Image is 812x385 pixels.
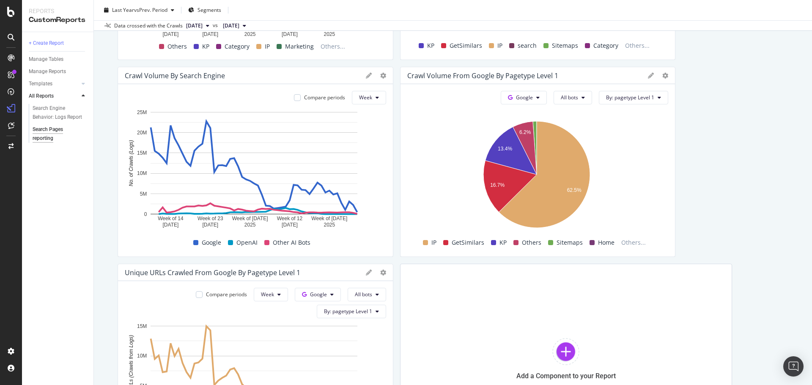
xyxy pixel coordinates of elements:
[202,222,218,228] text: [DATE]
[137,130,147,136] text: 20M
[317,41,348,52] span: Others...
[407,117,666,235] svg: A chart.
[618,238,649,248] span: Others...
[552,41,578,51] span: Sitemaps
[311,216,347,221] text: Week of [DATE]
[282,222,298,228] text: [DATE]
[33,104,82,122] div: Search Engine Behavior: Logs Report
[498,146,512,152] text: 13.4%
[137,150,147,156] text: 15M
[101,3,178,17] button: Last YearvsPrev. Period
[497,41,502,51] span: IP
[125,268,300,277] div: Unique URLs Crawled from Google by pagetype Level 1
[431,238,436,248] span: IP
[485,25,501,31] text: [DATE]
[567,187,581,193] text: 62.5%
[29,39,88,48] a: + Create Report
[33,125,88,143] a: Search Pages reporting
[564,25,580,31] text: [DATE]
[407,71,558,80] div: Crawl Volume from Google by pagetype Level 1
[490,182,505,188] text: 16.7%
[519,129,531,135] text: 6.2%
[125,108,383,235] svg: A chart.
[167,41,187,52] span: Others
[622,41,653,51] span: Others...
[400,67,676,257] div: Crawl Volume from Google by pagetype Level 1GoogleAll botsBy: pagetype Level 1A chart.IPGetSimila...
[140,191,147,197] text: 5M
[324,308,372,315] span: By: pagetype Level 1
[144,211,147,217] text: 0
[445,25,461,31] text: [DATE]
[202,41,209,52] span: KP
[273,238,310,248] span: Other AI Bots
[29,15,87,25] div: CustomReports
[359,94,372,101] span: Week
[324,31,335,37] text: 2025
[522,238,541,248] span: Others
[355,291,372,298] span: All bots
[198,6,221,14] span: Segments
[557,238,583,248] span: Sitemaps
[282,31,298,37] text: [DATE]
[244,31,256,37] text: 2025
[598,238,614,248] span: Home
[783,356,804,377] div: Open Intercom Messenger
[225,41,250,52] span: Category
[202,238,221,248] span: Google
[516,94,533,101] span: Google
[202,31,218,37] text: [DATE]
[295,288,341,301] button: Google
[518,41,537,51] span: search
[265,41,270,52] span: IP
[137,170,147,176] text: 10M
[114,22,183,30] div: Data crossed with the Crawls
[29,67,66,76] div: Manage Reports
[599,91,668,104] button: By: pagetype Level 1
[186,22,203,30] span: 2025 Sep. 7th
[29,55,63,64] div: Manage Tables
[29,55,88,64] a: Manage Tables
[219,21,250,31] button: [DATE]
[561,94,578,101] span: All bots
[118,67,393,257] div: Crawl Volume By Search EngineCompare periodsWeekA chart.GoogleOpenAIOther AI Bots
[163,222,179,228] text: [DATE]
[452,238,484,248] span: GetSimilars
[285,41,314,52] span: Marketing
[232,216,268,221] text: Week of [DATE]
[29,79,79,88] a: Templates
[606,94,654,101] span: By: pagetype Level 1
[163,31,179,37] text: [DATE]
[317,305,386,318] button: By: pagetype Level 1
[593,41,618,51] span: Category
[134,6,167,14] span: vs Prev. Period
[206,291,247,298] div: Compare periods
[33,104,88,122] a: Search Engine Behavior: Logs Report
[304,94,345,101] div: Compare periods
[198,216,223,221] text: Week of 23
[254,288,288,301] button: Week
[137,323,147,329] text: 15M
[348,288,386,301] button: All bots
[516,372,616,380] div: Add a Component to your Report
[352,91,386,104] button: Week
[128,140,134,186] text: No. of Crawls (Logs)
[606,25,617,31] text: 2025
[125,71,225,80] div: Crawl Volume By Search Engine
[277,216,303,221] text: Week of 12
[183,21,213,31] button: [DATE]
[223,22,239,30] span: 2024 Aug. 25th
[29,7,87,15] div: Reports
[499,238,507,248] span: KP
[527,25,538,31] text: 2025
[554,91,592,104] button: All bots
[427,41,434,51] span: KP
[244,222,256,228] text: 2025
[29,39,64,48] div: + Create Report
[261,291,274,298] span: Week
[324,222,335,228] text: 2025
[236,238,258,248] span: OpenAI
[185,3,225,17] button: Segments
[310,291,327,298] span: Google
